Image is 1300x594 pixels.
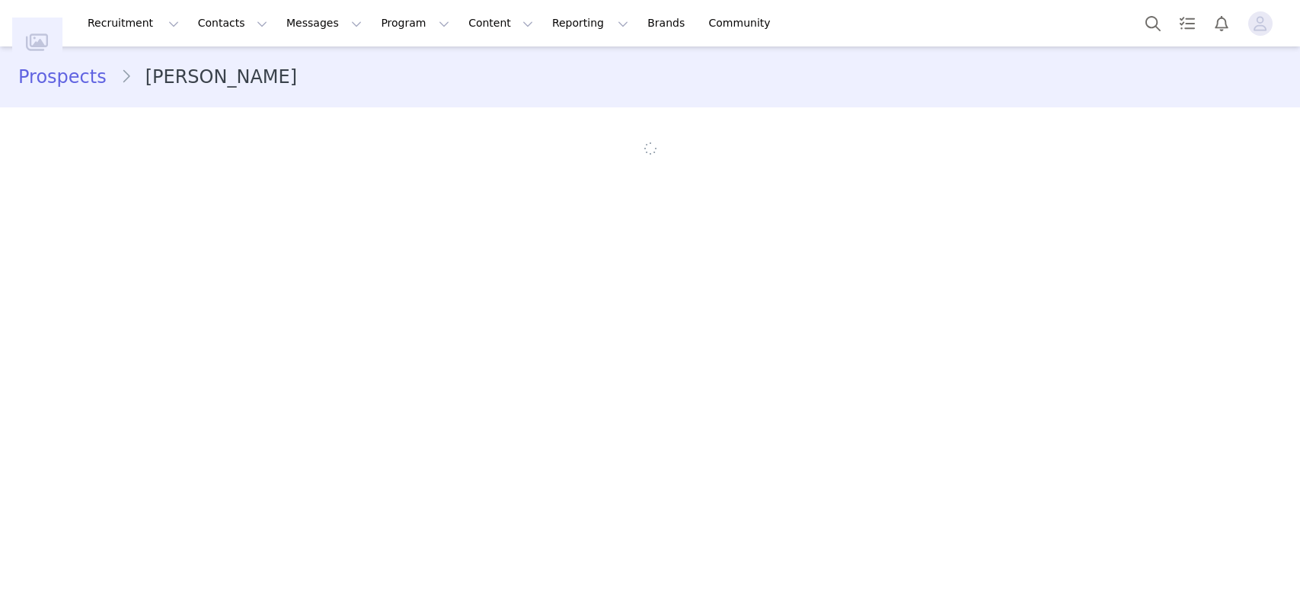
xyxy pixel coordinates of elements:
button: Recruitment [78,6,188,40]
a: Brands [638,6,698,40]
a: Community [700,6,787,40]
a: Prospects [18,63,120,91]
button: Program [372,6,458,40]
a: Tasks [1171,6,1204,40]
button: Profile [1239,11,1288,36]
button: Contacts [189,6,276,40]
button: Reporting [543,6,637,40]
div: avatar [1253,11,1267,36]
button: Messages [277,6,371,40]
button: Notifications [1205,6,1238,40]
button: Search [1136,6,1170,40]
button: Content [459,6,542,40]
